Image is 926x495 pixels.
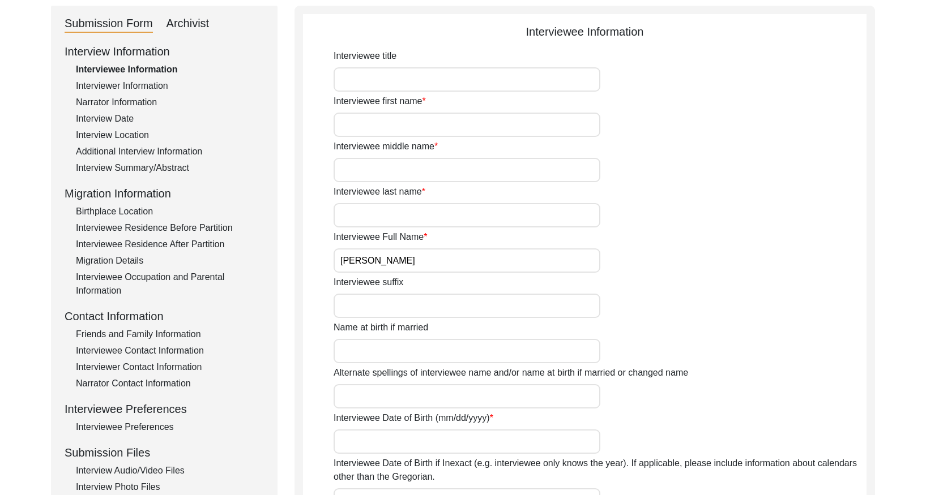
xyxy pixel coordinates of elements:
div: Additional Interview Information [76,145,264,158]
label: Alternate spellings of interviewee name and/or name at birth if married or changed name [334,366,688,380]
div: Interview Location [76,128,264,142]
label: Interviewee Full Name [334,230,427,244]
div: Interviewee Information [303,23,867,40]
div: Interviewee Residence After Partition [76,238,264,251]
div: Archivist [167,15,210,33]
div: Interviewee Preferences [76,420,264,434]
div: Migration Details [76,254,264,268]
div: Interview Audio/Video Files [76,464,264,477]
label: Interviewee last name [334,185,425,199]
div: Interviewee Occupation and Parental Information [76,270,264,298]
div: Contact Information [65,308,264,325]
label: Interviewee middle name [334,140,438,153]
label: Interviewee Date of Birth (mm/dd/yyyy) [334,411,493,425]
div: Interviewee Contact Information [76,344,264,358]
div: Interview Date [76,112,264,126]
label: Interviewee Date of Birth if Inexact (e.g. interviewee only knows the year). If applicable, pleas... [334,457,867,484]
div: Interview Photo Files [76,480,264,494]
div: Birthplace Location [76,205,264,218]
div: Narrator Contact Information [76,377,264,390]
div: Interviewer Information [76,79,264,93]
div: Interviewee Residence Before Partition [76,221,264,235]
div: Interview Summary/Abstract [76,161,264,175]
div: Interviewee Preferences [65,401,264,417]
label: Interviewee suffix [334,276,403,289]
label: Name at birth if married [334,321,428,334]
div: Submission Form [65,15,153,33]
label: Interviewee first name [334,94,426,108]
div: Interview Information [65,43,264,60]
div: Interviewer Contact Information [76,360,264,374]
div: Narrator Information [76,96,264,109]
div: Interviewee Information [76,63,264,76]
label: Interviewee title [334,49,396,63]
div: Migration Information [65,185,264,202]
div: Friends and Family Information [76,328,264,341]
div: Submission Files [65,444,264,461]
